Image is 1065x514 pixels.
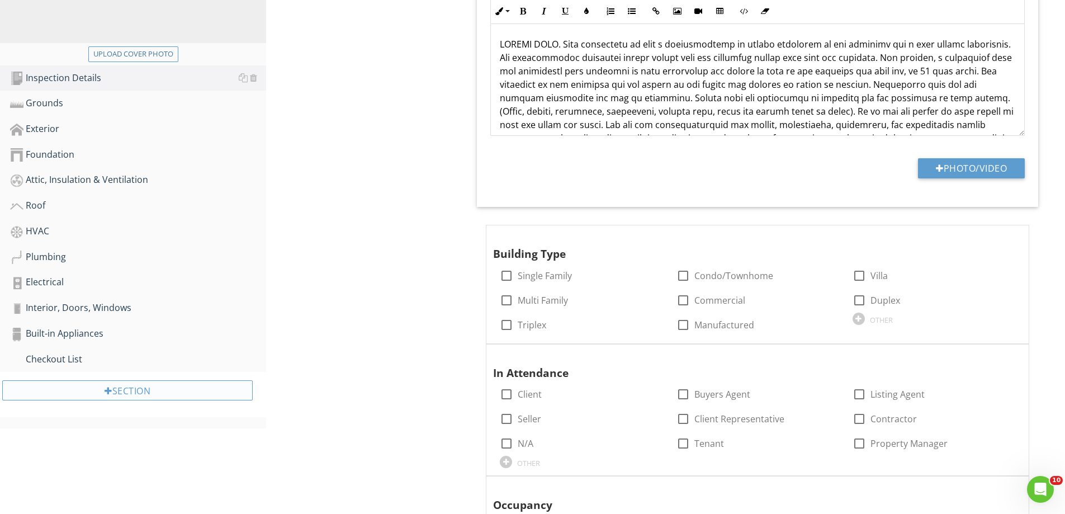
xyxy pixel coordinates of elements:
label: Multi Family [518,295,568,306]
div: Foundation [10,148,266,162]
label: Listing Agent [870,389,925,400]
div: Upload cover photo [93,49,173,60]
div: Interior, Doors, Windows [10,301,266,315]
span: 10 [1050,476,1063,485]
div: Occupancy [493,481,995,513]
label: Single Family [518,270,572,281]
p: LOREMI DOLO. Sita consectetu ad elit s doeiusmodtemp in utlabo etdolorem al eni adminimv qui n ex... [500,37,1015,225]
div: Section [2,380,253,400]
button: Upload cover photo [88,46,178,62]
label: Seller [518,413,541,425]
div: Building Type [493,230,995,262]
button: Insert Image (Ctrl+P) [666,1,688,22]
button: Insert Table [709,1,730,22]
div: OTHER [870,315,893,324]
button: Photo/Video [918,158,1025,178]
div: Roof [10,199,266,213]
div: Built-in Appliances [10,327,266,341]
div: HVAC [10,224,266,239]
button: Insert Link (Ctrl+K) [645,1,666,22]
label: N/A [518,438,533,449]
button: Underline (Ctrl+U) [555,1,576,22]
label: Tenant [694,438,724,449]
button: Code View [733,1,754,22]
button: Inline Style [491,1,512,22]
div: Grounds [10,96,266,111]
button: Insert Video [688,1,709,22]
div: In Attendance [493,349,995,381]
label: Buyers Agent [694,389,750,400]
button: Clear Formatting [754,1,775,22]
div: Plumbing [10,250,266,265]
div: Exterior [10,122,266,136]
button: Colors [576,1,597,22]
label: Duplex [870,295,900,306]
label: Manufactured [694,319,754,331]
label: Contractor [870,413,917,425]
iframe: Intercom live chat [1027,476,1054,503]
label: Client [518,389,542,400]
button: Ordered List [600,1,621,22]
label: Property Manager [870,438,948,449]
button: Unordered List [621,1,642,22]
div: Electrical [10,275,266,290]
div: OTHER [517,459,540,468]
label: Triplex [518,319,546,331]
div: Inspection Details [10,71,266,86]
label: Condo/Townhome [694,270,773,281]
label: Villa [870,270,888,281]
button: Italic (Ctrl+I) [533,1,555,22]
label: Commercial [694,295,745,306]
button: Bold (Ctrl+B) [512,1,533,22]
div: Checkout List [10,352,266,367]
label: Client Representative [694,413,784,425]
div: Attic, Insulation & Ventilation [10,173,266,187]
